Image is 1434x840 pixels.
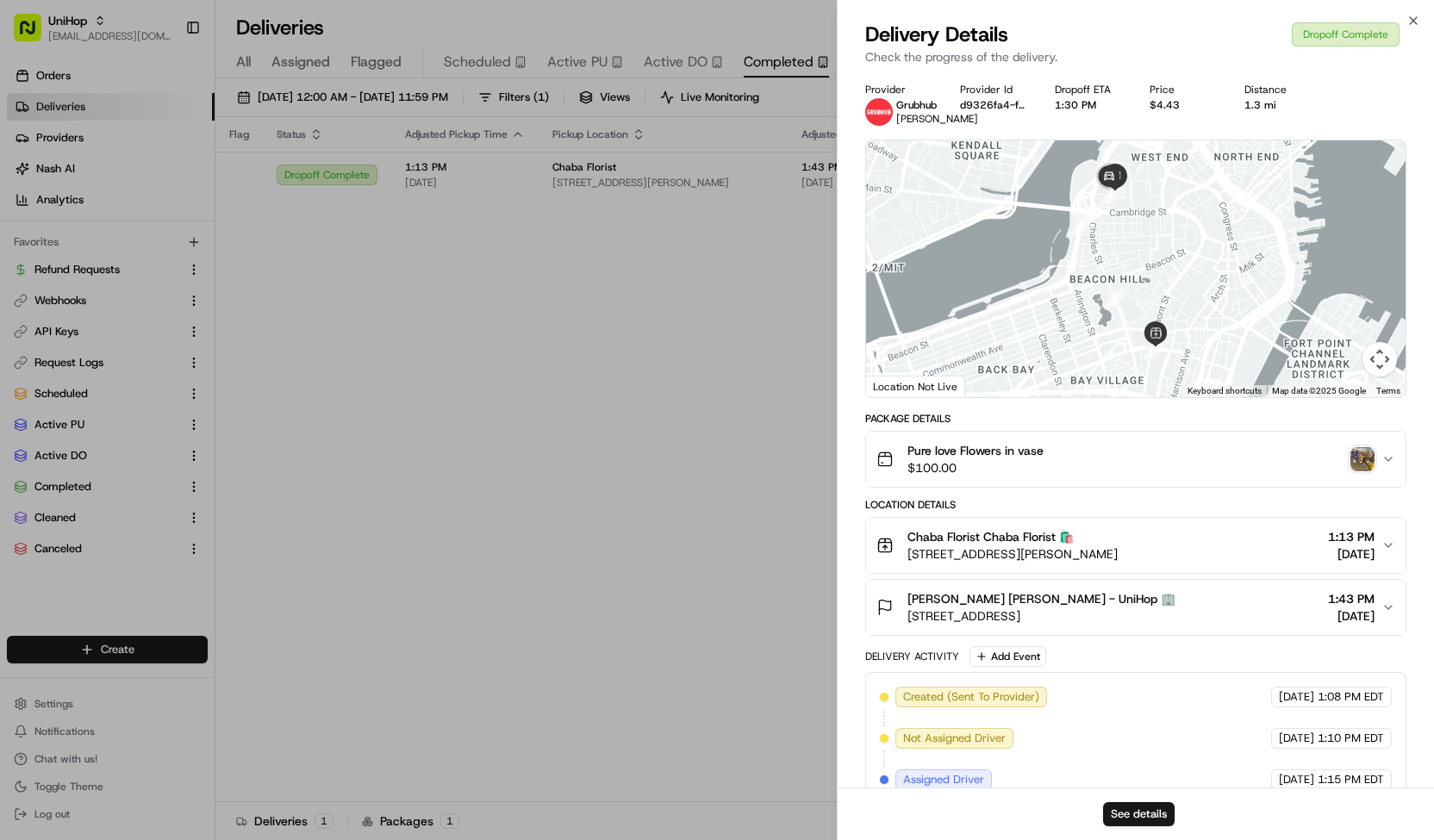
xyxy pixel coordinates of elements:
span: 1:15 PM EDT [1318,772,1384,787]
div: Delivery Activity [865,650,959,663]
span: 1:10 PM EDT [1318,731,1384,746]
button: Add Event [970,646,1046,667]
a: 📗Knowledge Base [10,242,139,273]
div: Package Details [865,412,1406,426]
span: Pure love Flowers in vase [907,442,1044,459]
span: [PERSON_NAME] [896,112,978,126]
a: Terms [1376,386,1400,395]
div: We're available if you need us! [59,181,218,195]
button: Keyboard shortcuts [1188,385,1262,397]
img: 1736555255976-a54dd68f-1ca7-489b-9aae-adbdc363a1c4 [17,164,48,195]
span: 1:13 PM [1328,528,1375,545]
span: Map data ©2025 Google [1272,386,1366,395]
button: Start new chat [293,169,314,190]
span: [DATE] [1328,607,1375,625]
div: Provider Id [960,83,1027,96]
img: 5e692f75ce7d37001a5d71f1 [865,98,893,126]
span: [DATE] [1279,772,1314,787]
span: 1:43 PM [1328,590,1375,607]
button: Chaba Florist Chaba Florist 🛍️[STREET_ADDRESS][PERSON_NAME]1:13 PM[DATE] [866,518,1406,573]
span: Grubhub [896,98,937,112]
span: Pylon [171,291,209,304]
button: Pure love Flowers in vase$100.00photo_proof_of_delivery image [866,432,1406,487]
div: Distance [1244,83,1312,96]
div: Location Details [865,498,1406,512]
div: 3 [1065,208,1098,240]
div: Provider [865,83,932,96]
span: [DATE] [1279,689,1314,705]
span: Delivery Details [865,21,1008,48]
span: [DATE] [1279,731,1314,746]
img: Nash [17,16,52,51]
span: Created (Sent To Provider) [903,689,1039,705]
span: Chaba Florist Chaba Florist 🛍️ [907,528,1074,545]
a: 💻API Documentation [139,242,284,273]
button: See details [1103,802,1175,826]
div: 📗 [17,251,31,264]
p: Check the progress of the delivery. [865,48,1406,65]
span: $100.00 [907,459,1044,476]
div: Price [1150,83,1217,96]
button: d9326fa4-fb89-5283-a9d9-e0c0618e81bf [960,98,1027,112]
input: Clear [45,110,284,128]
span: Assigned Driver [903,772,984,787]
span: Knowledge Base [34,249,132,266]
span: Not Assigned Driver [903,731,1006,746]
div: Dropoff ETA [1055,83,1122,96]
a: Open this area in Google Maps (opens a new window) [870,375,927,397]
button: [PERSON_NAME] [PERSON_NAME] - UniHop 🏢[STREET_ADDRESS]1:43 PM[DATE] [866,580,1406,635]
div: Location Not Live [866,376,965,397]
span: 1:08 PM EDT [1318,689,1384,705]
div: 💻 [146,251,159,264]
button: Map camera controls [1362,342,1397,376]
span: [STREET_ADDRESS][PERSON_NAME] [907,545,1118,563]
div: 1.3 mi [1244,98,1312,112]
span: [STREET_ADDRESS] [907,607,1175,625]
a: Powered byPylon [122,290,209,304]
div: 2 [1098,281,1131,314]
img: photo_proof_of_delivery image [1350,447,1375,471]
div: $4.43 [1150,98,1217,112]
div: Start new chat [59,164,283,181]
span: [PERSON_NAME] [PERSON_NAME] - UniHop 🏢 [907,590,1175,607]
span: API Documentation [163,249,277,266]
p: Welcome 👋 [17,68,314,96]
span: [DATE] [1328,545,1375,563]
img: Google [870,375,927,397]
div: 1:30 PM [1055,98,1122,112]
